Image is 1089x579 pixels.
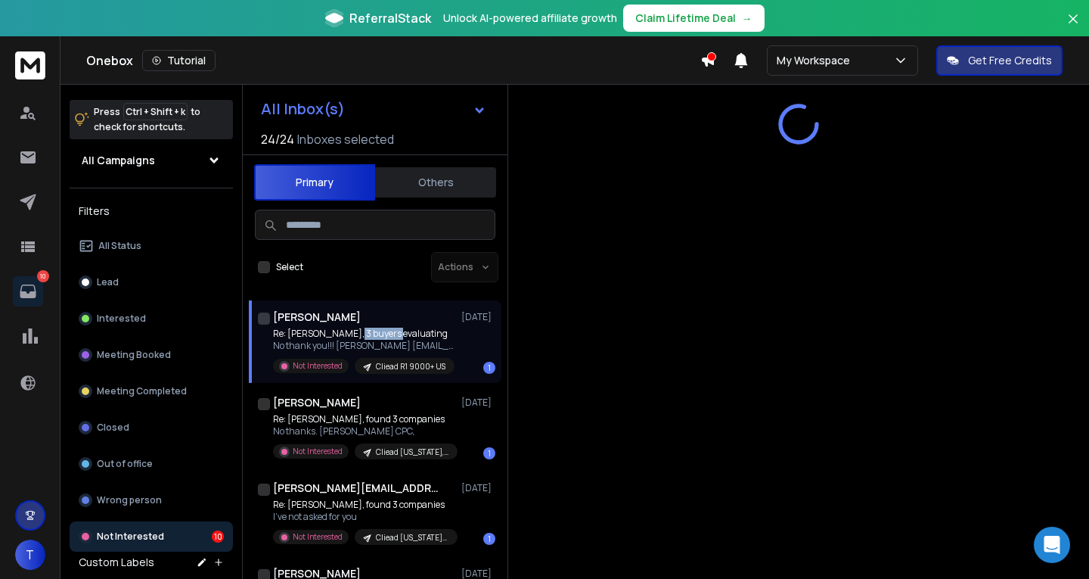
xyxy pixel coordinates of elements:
h1: All Inbox(s) [261,101,345,117]
button: Close banner [1063,9,1083,45]
p: Unlock AI-powered affiliate growth [443,11,617,26]
button: T [15,540,45,570]
h3: Filters [70,201,233,222]
p: Press to check for shortcuts. [94,104,200,135]
p: Not Interested [97,531,164,543]
p: No thank you!!! [PERSON_NAME] [EMAIL_ADDRESS][DOMAIN_NAME](612)-965-0357 [273,340,455,352]
div: 1 [483,362,495,374]
p: [DATE] [461,482,495,494]
p: Out of office [97,458,153,470]
div: 10 [212,531,224,543]
button: Out of office [70,449,233,479]
h1: [PERSON_NAME][EMAIL_ADDRESS][DOMAIN_NAME] [273,481,439,496]
button: Meeting Completed [70,376,233,406]
p: Meeting Completed [97,385,187,397]
p: No thanks. [PERSON_NAME] CPC, [273,425,455,437]
button: Interested [70,304,233,334]
a: 10 [13,276,43,307]
p: Lead [97,276,119,288]
h3: Inboxes selected [297,130,394,148]
p: Meeting Booked [97,349,171,361]
button: All Status [70,231,233,261]
h1: [PERSON_NAME] [273,395,361,410]
h1: All Campaigns [82,153,155,168]
button: Meeting Booked [70,340,233,370]
p: Interested [97,313,146,325]
p: Not Interested [293,360,343,372]
p: Not Interested [293,446,343,457]
p: [DATE] [461,311,495,323]
button: Others [375,166,496,199]
span: → [742,11,752,26]
button: Not Interested10 [70,521,233,552]
p: Closed [97,422,129,434]
button: All Campaigns [70,145,233,176]
button: Primary [254,164,375,201]
button: Tutorial [142,50,216,71]
p: My Workspace [777,53,856,68]
p: I've not asked for you [273,511,455,523]
button: Closed [70,412,233,443]
button: Get Free Credits [936,45,1063,76]
button: Claim Lifetime Deal→ [623,5,765,32]
h3: Custom Labels [79,555,154,570]
span: ReferralStack [349,9,431,27]
p: Cliead R1 9000+ US [376,361,445,372]
p: Re: [PERSON_NAME], found 3 companies [273,413,455,425]
h1: [PERSON_NAME] [273,310,361,325]
p: Cliead [US_STATE]/ [GEOGRAPHIC_DATA] [GEOGRAPHIC_DATA] [376,532,448,543]
div: Open Intercom Messenger [1034,527,1070,563]
button: Lead [70,267,233,297]
div: Onebox [86,50,700,71]
p: Cliead [US_STATE], [US_STATE], [US_STATE] and [US_STATE] [376,447,448,458]
p: Wrong person [97,494,162,506]
p: [DATE] [461,397,495,409]
p: Re: [PERSON_NAME], 3 buyers evaluating [273,328,455,340]
button: Wrong person [70,485,233,515]
button: All Inbox(s) [249,94,498,124]
span: 24 / 24 [261,130,294,148]
div: 1 [483,447,495,459]
label: Select [276,261,303,273]
p: Not Interested [293,531,343,543]
div: 1 [483,533,495,545]
p: Get Free Credits [968,53,1052,68]
p: Re: [PERSON_NAME], found 3 companies [273,499,455,511]
span: Ctrl + Shift + k [123,103,188,120]
p: All Status [98,240,141,252]
p: 10 [37,270,49,282]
